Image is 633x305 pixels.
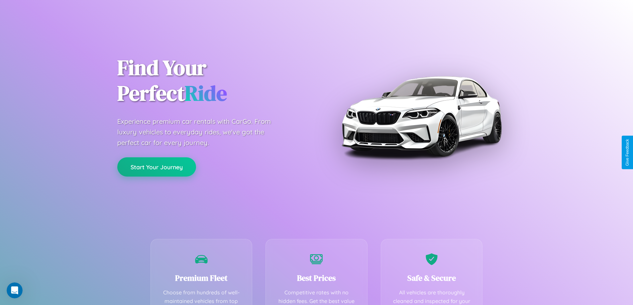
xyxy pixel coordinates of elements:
button: Start Your Journey [117,157,196,177]
img: Premium BMW car rental vehicle [338,33,504,199]
h3: Best Prices [276,272,357,283]
p: Experience premium car rentals with CarGo. From luxury vehicles to everyday rides, we've got the ... [117,116,283,148]
h3: Premium Fleet [161,272,242,283]
h3: Safe & Secure [391,272,473,283]
div: Give Feedback [625,139,630,166]
h1: Find Your Perfect [117,55,307,106]
span: Ride [185,79,227,108]
iframe: Intercom live chat [7,282,23,298]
